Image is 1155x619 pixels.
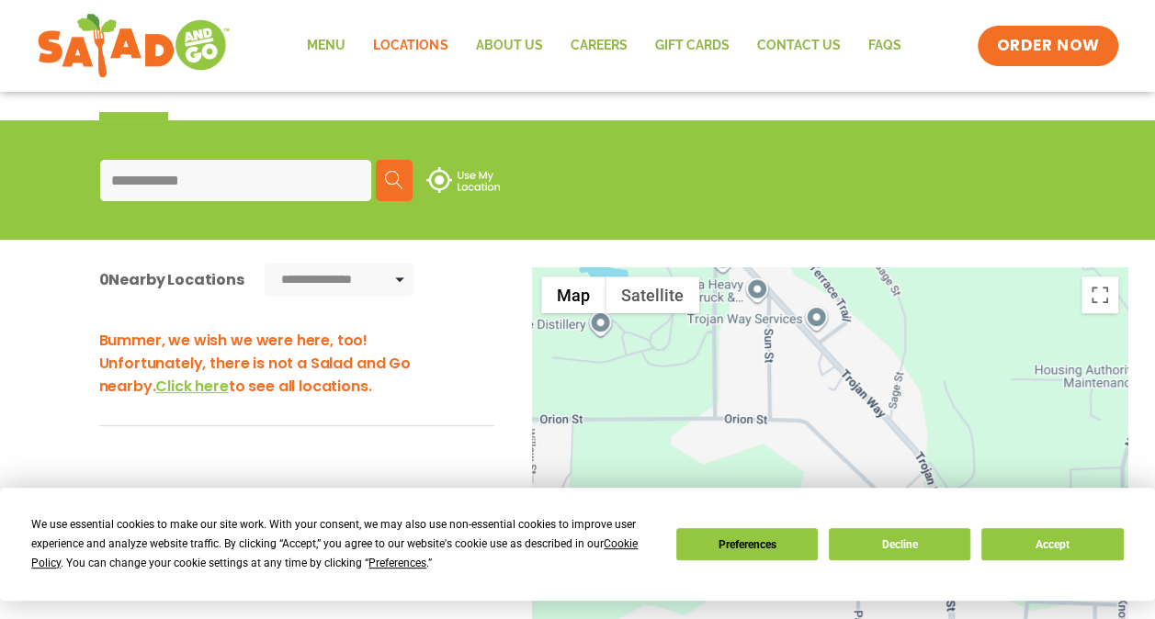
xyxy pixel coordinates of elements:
[1081,276,1118,313] button: Toggle fullscreen view
[829,528,970,560] button: Decline
[368,557,426,569] span: Preferences
[385,171,403,189] img: search.svg
[541,276,606,313] button: Show street map
[99,268,244,291] div: Nearby Locations
[426,167,500,193] img: use-location.svg
[978,26,1117,66] a: ORDER NOW
[293,25,359,67] a: Menu
[981,528,1123,560] button: Accept
[155,376,228,397] span: Click here
[37,9,231,83] img: new-SAG-logo-768×292
[606,276,699,313] button: Show satellite imagery
[461,25,556,67] a: About Us
[742,25,854,67] a: Contact Us
[556,25,640,67] a: Careers
[854,25,914,67] a: FAQs
[640,25,742,67] a: GIFT CARDS
[293,25,914,67] nav: Menu
[99,329,494,398] h3: Bummer, we wish we were here, too! Unfortunately, there is not a Salad and Go nearby. to see all ...
[359,25,461,67] a: Locations
[676,528,818,560] button: Preferences
[996,35,1099,57] span: ORDER NOW
[31,515,653,573] div: We use essential cookies to make our site work. With your consent, we may also use non-essential ...
[99,269,109,290] span: 0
